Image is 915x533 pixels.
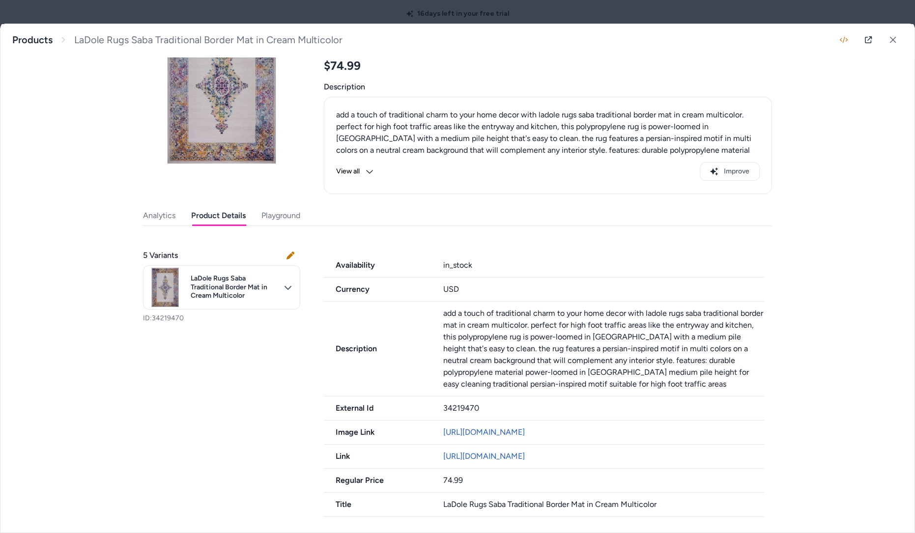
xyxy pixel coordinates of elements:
[443,402,765,414] div: 34219470
[324,426,431,438] span: Image Link
[324,499,431,510] span: Title
[143,6,300,164] img: LaDole-Rugs-Saba-Traditional-Border-Mat-in-Cream-Multicolor-94531b8f-95c1-435b-b4ab-d55e763b14dd_...
[336,109,760,180] p: add a touch of traditional charm to your home decor with ladole rugs saba traditional border mat ...
[324,343,431,355] span: Description
[324,58,361,73] span: $74.99
[324,450,431,462] span: Link
[443,283,765,295] div: USD
[143,313,300,323] p: ID: 34219470
[191,274,278,300] span: LaDole Rugs Saba Traditional Border Mat in Cream Multicolor
[74,34,343,46] span: LaDole Rugs Saba Traditional Border Mat in Cream Multicolor
[443,451,525,461] a: [URL][DOMAIN_NAME]
[324,81,772,93] span: Description
[443,499,765,510] div: LaDole Rugs Saba Traditional Border Mat in Cream Multicolor
[700,162,760,181] button: Improve
[443,427,525,437] a: [URL][DOMAIN_NAME]
[443,259,765,271] div: in_stock
[143,265,300,309] button: LaDole Rugs Saba Traditional Border Mat in Cream Multicolor
[324,402,431,414] span: External Id
[261,206,300,225] button: Playground
[12,34,53,46] a: Products
[143,206,175,225] button: Analytics
[443,475,765,486] div: 74.99
[336,162,373,181] button: View all
[143,250,178,261] span: 5 Variants
[324,475,431,486] span: Regular Price
[191,206,246,225] button: Product Details
[443,308,765,390] p: add a touch of traditional charm to your home decor with ladole rugs saba traditional border mat ...
[145,268,185,307] img: LaDole-Rugs-Saba-Traditional-Border-Mat-in-Cream-Multicolor-94531b8f-95c1-435b-b4ab-d55e763b14dd_...
[12,34,343,46] nav: breadcrumb
[324,283,431,295] span: Currency
[324,259,431,271] span: Availability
